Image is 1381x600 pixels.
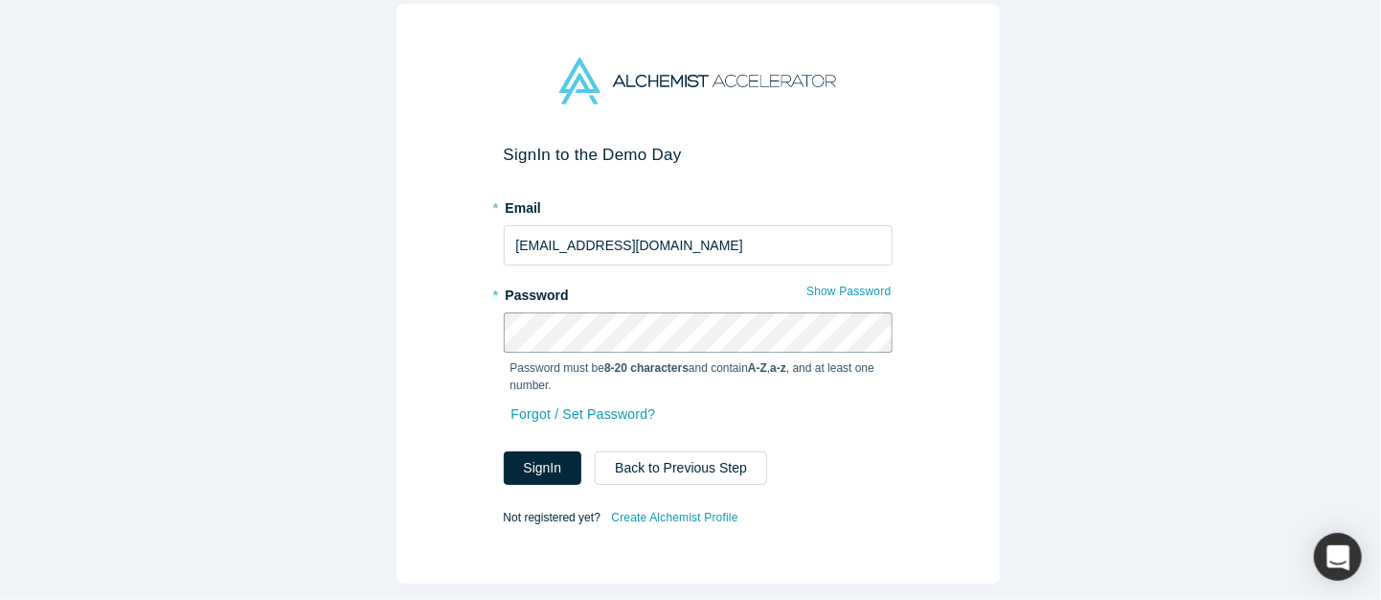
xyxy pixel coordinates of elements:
button: Show Password [805,279,892,304]
h2: Sign In to the Demo Day [504,145,893,165]
button: Back to Previous Step [595,451,767,485]
a: Forgot / Set Password? [510,398,657,431]
p: Password must be and contain , , and at least one number. [510,359,886,394]
label: Password [504,279,893,306]
strong: a-z [770,361,786,375]
a: Create Alchemist Profile [610,505,738,530]
img: Alchemist Accelerator Logo [559,58,835,104]
label: Email [504,192,893,219]
strong: 8-20 characters [604,361,689,375]
span: Not registered yet? [504,511,600,524]
button: SignIn [504,451,582,485]
strong: A-Z [748,361,767,375]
